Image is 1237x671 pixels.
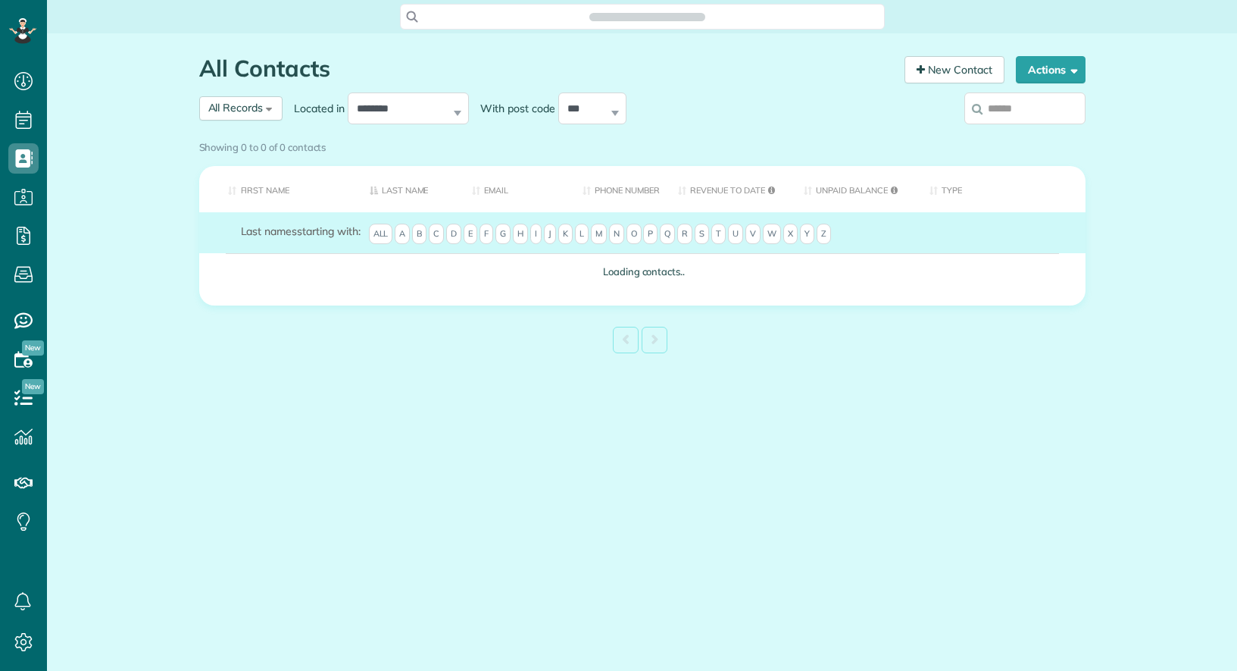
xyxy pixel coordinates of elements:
span: S [695,224,709,245]
td: Loading contacts.. [199,253,1085,290]
span: O [626,224,642,245]
th: First Name: activate to sort column ascending [199,166,358,212]
span: F [479,224,493,245]
span: E [464,224,477,245]
label: starting with: [241,224,361,239]
span: N [609,224,624,245]
span: New [22,379,44,394]
a: New Contact [904,56,1004,83]
span: W [763,224,781,245]
h1: All Contacts [199,56,893,81]
span: Z [817,224,831,245]
th: Phone number: activate to sort column ascending [571,166,667,212]
th: Unpaid Balance: activate to sort column ascending [792,166,918,212]
span: H [513,224,528,245]
span: D [446,224,461,245]
th: Revenue to Date: activate to sort column ascending [667,166,792,212]
span: G [495,224,511,245]
span: Y [800,224,814,245]
span: V [745,224,761,245]
span: A [395,224,410,245]
span: T [711,224,726,245]
button: Actions [1016,56,1085,83]
span: K [558,224,573,245]
label: Located in [283,101,348,116]
span: M [591,224,607,245]
span: P [643,224,658,245]
span: J [544,224,556,245]
span: All [369,224,393,245]
span: All Records [208,101,264,114]
span: I [530,224,542,245]
span: Last names [241,224,298,238]
span: New [22,340,44,356]
span: Search ZenMaid… [604,9,690,24]
span: L [575,224,589,245]
label: With post code [469,101,558,116]
th: Email: activate to sort column ascending [461,166,571,212]
span: C [429,224,444,245]
th: Last Name: activate to sort column descending [358,166,461,212]
div: Showing 0 to 0 of 0 contacts [199,134,1085,155]
span: U [728,224,743,245]
span: B [412,224,426,245]
span: Q [660,224,675,245]
th: Type: activate to sort column ascending [918,166,1085,212]
span: X [783,224,798,245]
span: R [677,224,692,245]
